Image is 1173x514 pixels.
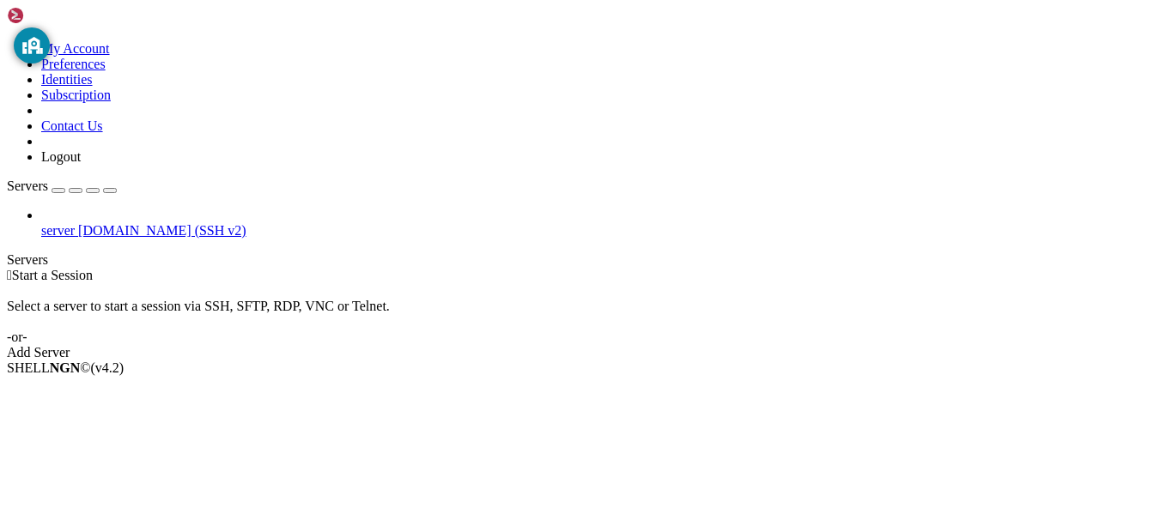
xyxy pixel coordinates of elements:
a: Servers [7,178,117,193]
a: Identities [41,72,93,87]
a: server [DOMAIN_NAME] (SSH v2) [41,223,1166,239]
a: Logout [41,149,81,164]
a: My Account [41,41,110,56]
div: Select a server to start a session via SSH, SFTP, RDP, VNC or Telnet. -or- [7,283,1166,345]
span: Servers [7,178,48,193]
span: server [41,223,75,238]
a: Preferences [41,57,106,71]
a: Subscription [41,88,111,102]
button: GoGuardian Privacy Information [14,27,50,63]
span: SHELL © [7,360,124,375]
span: Start a Session [12,268,93,282]
span: 4.2.0 [91,360,125,375]
li: server [DOMAIN_NAME] (SSH v2) [41,208,1166,239]
b: NGN [50,360,81,375]
div: Add Server [7,345,1166,360]
a: Contact Us [41,118,103,133]
span:  [7,268,12,282]
div: Servers [7,252,1166,268]
img: Shellngn [7,7,106,24]
span: [DOMAIN_NAME] (SSH v2) [78,223,246,238]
